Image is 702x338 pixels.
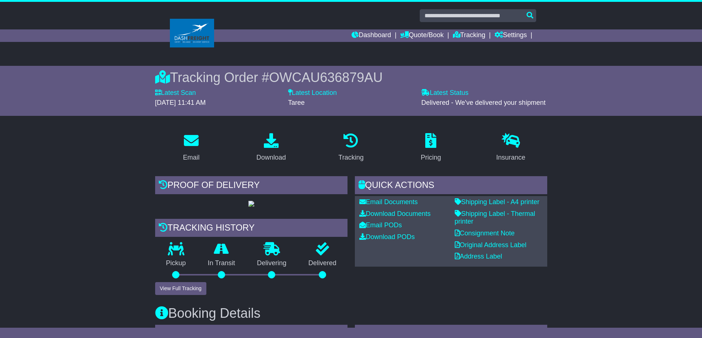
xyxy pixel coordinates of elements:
a: Email Documents [359,198,418,206]
label: Latest Location [288,89,337,97]
p: Delivered [297,259,347,267]
div: Quick Actions [355,176,547,196]
a: Shipping Label - A4 printer [455,198,539,206]
div: Email [183,153,199,163]
a: Insurance [492,131,530,165]
a: Address Label [455,253,502,260]
a: Shipping Label - Thermal printer [455,210,535,225]
span: Taree [288,99,305,106]
div: Tracking Order # [155,70,547,85]
a: Dashboard [352,29,391,42]
a: Consignment Note [455,230,515,237]
a: Tracking [333,131,368,165]
span: [DATE] 11:41 AM [155,99,206,106]
div: Download [256,153,286,163]
label: Latest Scan [155,89,196,97]
a: Original Address Label [455,241,527,249]
p: Delivering [246,259,298,267]
a: Settings [495,29,527,42]
div: Tracking [338,153,363,163]
a: Pricing [416,131,446,165]
div: Tracking history [155,219,347,239]
span: Delivered - We've delivered your shipment [421,99,545,106]
div: Insurance [496,153,525,163]
div: Proof of Delivery [155,176,347,196]
a: Download [252,131,291,165]
span: OWCAU636879AU [269,70,383,85]
a: Download PODs [359,233,415,241]
div: Pricing [421,153,441,163]
p: Pickup [155,259,197,267]
img: GetPodImage [248,201,254,207]
a: Email [178,131,204,165]
h3: Booking Details [155,306,547,321]
p: In Transit [197,259,246,267]
a: Download Documents [359,210,431,217]
button: View Full Tracking [155,282,206,295]
a: Quote/Book [400,29,444,42]
label: Latest Status [421,89,468,97]
a: Email PODs [359,221,402,229]
a: Tracking [453,29,485,42]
